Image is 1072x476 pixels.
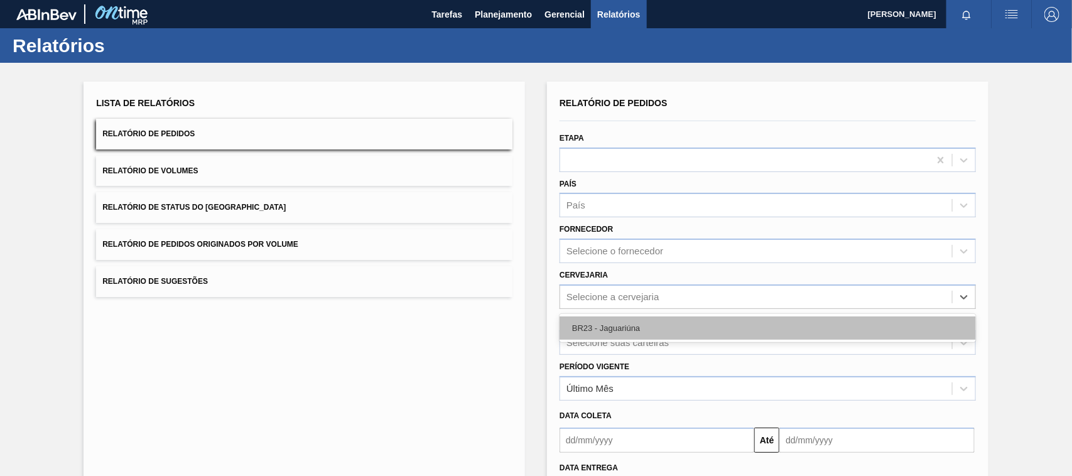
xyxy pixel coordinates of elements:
span: Relatório de Pedidos [560,98,668,108]
span: Relatórios [597,7,640,22]
div: Selecione o fornecedor [566,246,663,257]
button: Relatório de Sugestões [96,266,512,297]
span: Data coleta [560,411,612,420]
div: País [566,200,585,211]
span: Gerencial [544,7,585,22]
input: dd/mm/yyyy [779,428,974,453]
span: Data entrega [560,463,618,472]
span: Lista de Relatórios [96,98,195,108]
span: Relatório de Pedidos Originados por Volume [102,240,298,249]
div: Selecione suas carteiras [566,337,669,348]
label: Fornecedor [560,225,613,234]
button: Notificações [946,6,987,23]
div: Último Mês [566,383,614,394]
span: Tarefas [431,7,462,22]
label: Etapa [560,134,584,143]
button: Relatório de Pedidos [96,119,512,149]
span: Relatório de Status do [GEOGRAPHIC_DATA] [102,203,286,212]
div: Selecione a cervejaria [566,291,659,302]
button: Relatório de Volumes [96,156,512,187]
img: TNhmsLtSVTkK8tSr43FrP2fwEKptu5GPRR3wAAAABJRU5ErkJggg== [16,9,77,20]
button: Até [754,428,779,453]
input: dd/mm/yyyy [560,428,754,453]
span: Relatório de Pedidos [102,129,195,138]
label: País [560,180,577,188]
label: Cervejaria [560,271,608,279]
button: Relatório de Status do [GEOGRAPHIC_DATA] [96,192,512,223]
span: Relatório de Sugestões [102,277,208,286]
img: Logout [1044,7,1059,22]
div: BR23 - Jaguariúna [560,316,976,340]
label: Período Vigente [560,362,629,371]
h1: Relatórios [13,38,236,53]
span: Planejamento [475,7,532,22]
button: Relatório de Pedidos Originados por Volume [96,229,512,260]
img: userActions [1004,7,1019,22]
span: Relatório de Volumes [102,166,198,175]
